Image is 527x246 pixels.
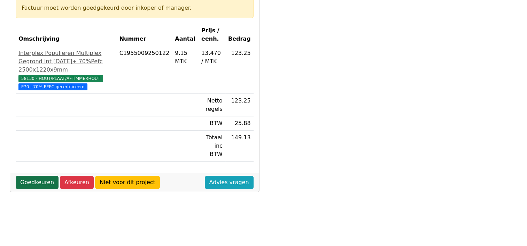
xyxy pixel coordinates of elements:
[60,176,94,189] a: Afkeuren
[199,116,225,131] td: BTW
[18,49,114,74] div: Interplex Populieren Multiplex Gegrond Int [DATE]+ 70%Pefc 2500x1220x9mm
[199,94,225,116] td: Netto regels
[225,94,254,116] td: 123.25
[225,116,254,131] td: 25.88
[18,49,114,91] a: Interplex Populieren Multiplex Gegrond Int [DATE]+ 70%Pefc 2500x1220x9mm58130 - HOUT/PLAAT/AFTIMM...
[172,24,199,46] th: Aantal
[225,131,254,162] td: 149.13
[16,24,117,46] th: Omschrijving
[18,75,103,82] span: 58130 - HOUT/PLAAT/AFTIMMERHOUT
[22,4,248,12] div: Factuur moet worden goedgekeurd door inkoper of manager.
[225,24,254,46] th: Bedrag
[117,24,172,46] th: Nummer
[175,49,196,66] div: 9.15 MTK
[18,83,87,90] span: P70 - 70% PEFC gecertificeerd
[16,176,59,189] a: Goedkeuren
[199,24,225,46] th: Prijs / eenh.
[201,49,223,66] div: 13.470 / MTK
[199,131,225,162] td: Totaal inc BTW
[225,46,254,94] td: 123.25
[117,46,172,94] td: C1955009250122
[95,176,160,189] a: Niet voor dit project
[205,176,254,189] a: Advies vragen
